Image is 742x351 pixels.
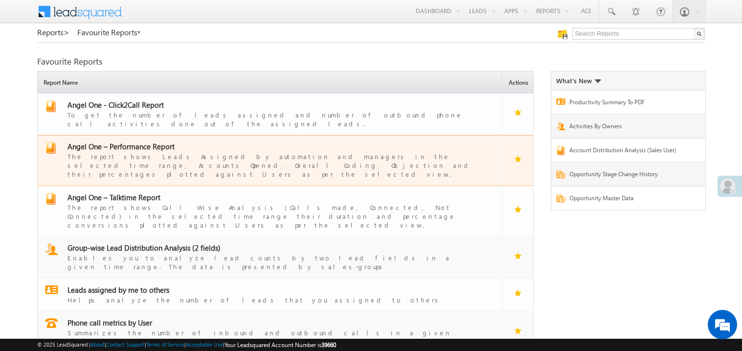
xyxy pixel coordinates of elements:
div: Helps analyze the number of leads that you assigned to others [67,295,484,304]
img: report [45,243,58,255]
a: Terms of Service [146,341,184,348]
a: Activities By Owners [569,122,684,133]
img: report [45,142,57,154]
img: Report [556,146,565,155]
div: Summarizes the number of inbound and outbound calls in a given timeperiod by users [67,328,484,346]
span: © 2025 LeadSquared | | | | | [37,340,336,350]
input: Search Reports [572,28,705,40]
a: Account Distribution Analysis (Sales User) [569,146,684,157]
div: The report shows Call Wise Analysis (Calls made, Connected, Not Connected) in the selected time r... [67,202,484,230]
img: Report [556,98,565,105]
img: report [45,100,57,112]
a: Reports> [37,28,69,37]
img: report [45,193,57,205]
span: Actions [505,73,533,93]
img: report [45,318,58,328]
a: report Angel One – Talktime ReportThe report shows Call Wise Analysis (Calls made, Connected, Not... [43,193,498,230]
a: report Leads assigned by me to othersHelps analyze the number of leads that you assigned to others [43,285,498,304]
span: > [64,26,69,38]
a: Opportunity Master Data [569,194,684,205]
a: Opportunity Stage Change History [569,170,684,181]
a: report Angel One – Performance ReportThe report shows Leads Assigned by automation and managers i... [43,142,498,179]
span: Angel One – Performance Report [67,141,175,151]
div: What's New [556,76,601,85]
img: Manage all your saved reports! [558,29,567,39]
div: Favourite Reports [37,57,705,66]
span: Angel One – Talktime Report [67,192,160,202]
a: Contact Support [106,341,145,348]
img: What's new [594,79,601,83]
span: Angel One - Click2Call Report [67,100,164,110]
span: Phone call metrics by User [67,318,152,328]
span: 39660 [321,341,336,349]
img: report [45,285,58,294]
div: Enables you to analyze lead counts by two lead fields in a given time range. The data is presente... [67,253,484,271]
a: Favourite Reports [77,28,141,37]
span: Report Name [40,73,502,93]
a: Acceptable Use [186,341,223,348]
div: The report shows Leads Assigned by automation and managers in the selected time range, Accounts O... [67,151,484,179]
a: Productivity Summary To PDF [569,98,684,109]
a: report Phone call metrics by UserSummarizes the number of inbound and outbound calls in a given t... [43,318,498,346]
div: To get the number of leads assigned and number of outbound phone call activities done out of the ... [67,110,484,128]
img: Report [556,194,565,203]
a: report Angel One - Click2Call ReportTo get the number of leads assigned and number of outbound ph... [43,100,498,128]
span: Your Leadsquared Account Number is [225,341,336,349]
a: report Group-wise Lead Distribution Analysis (2 fields)Enables you to analyze lead counts by two ... [43,243,498,271]
a: About [90,341,105,348]
span: Group-wise Lead Distribution Analysis (2 fields) [67,243,221,253]
span: Leads assigned by me to others [67,285,169,295]
img: Report [556,122,565,130]
img: Report [556,170,565,179]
